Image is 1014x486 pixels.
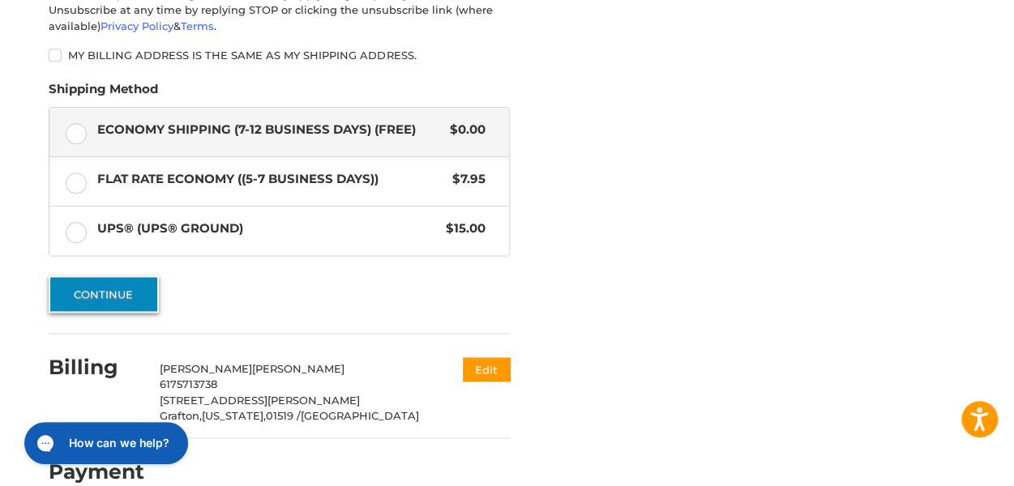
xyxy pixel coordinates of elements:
span: [PERSON_NAME] [252,362,344,375]
span: Economy Shipping (7-12 Business Days) (Free) [97,121,443,139]
span: Flat Rate Economy ((5-7 Business Days)) [97,170,445,189]
a: Privacy Policy [101,19,173,32]
h2: Billing [49,355,143,380]
iframe: Gorgias live chat messenger [16,416,193,470]
button: Continue [49,275,159,313]
span: UPS® (UPS® Ground) [97,220,439,238]
span: [STREET_ADDRESS][PERSON_NAME] [160,394,360,407]
span: [US_STATE], [202,409,266,422]
button: Edit [463,357,510,381]
legend: Shipping Method [49,80,158,106]
span: Grafton, [160,409,202,422]
span: $7.95 [444,170,486,189]
span: $0.00 [442,121,486,139]
a: Terms [181,19,214,32]
span: [PERSON_NAME] [160,362,252,375]
h2: Payment [49,459,144,484]
span: 6175713738 [160,377,217,390]
label: My billing address is the same as my shipping address. [49,49,510,62]
span: 01519 / [266,409,301,422]
span: [GEOGRAPHIC_DATA] [301,409,419,422]
span: $15.00 [438,220,486,238]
